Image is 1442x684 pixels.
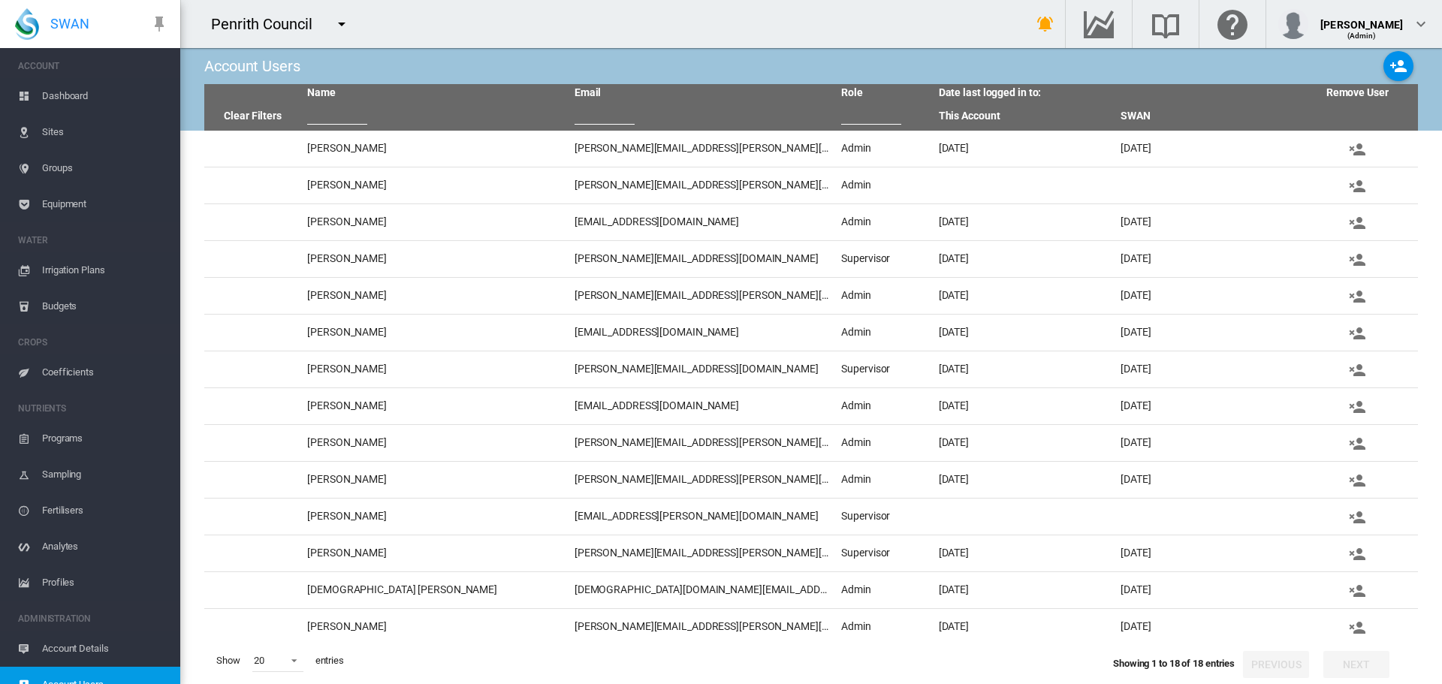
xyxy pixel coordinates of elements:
[204,56,300,77] div: Account Users
[210,648,246,673] span: Show
[42,529,168,565] span: Analytes
[933,315,1115,351] td: [DATE]
[42,420,168,457] span: Programs
[301,131,569,167] td: [PERSON_NAME]
[301,462,569,498] td: [PERSON_NAME]
[1214,15,1250,33] md-icon: Click here for help
[18,330,168,354] span: CROPS
[1148,15,1184,33] md-icon: Search the knowledge base
[1348,508,1366,526] md-icon: icon-account-remove
[1323,651,1389,678] button: Next
[18,228,168,252] span: WATER
[835,535,932,571] td: Supervisor
[42,565,168,601] span: Profiles
[42,150,168,186] span: Groups
[301,167,569,203] td: [PERSON_NAME]
[569,572,836,608] td: [DEMOGRAPHIC_DATA][DOMAIN_NAME][EMAIL_ADDRESS][DOMAIN_NAME]
[835,167,932,203] td: Admin
[301,425,569,461] td: [PERSON_NAME]
[50,14,89,33] span: SWAN
[569,131,836,167] td: [PERSON_NAME][EMAIL_ADDRESS][PERSON_NAME][DOMAIN_NAME]
[1348,398,1366,416] md-icon: icon-account-remove
[569,241,836,277] td: [PERSON_NAME][EMAIL_ADDRESS][DOMAIN_NAME]
[1243,651,1309,678] button: Previous
[1030,9,1060,39] button: icon-bell-ring
[1115,131,1296,167] td: [DATE]
[327,9,357,39] button: icon-menu-down
[1348,619,1366,637] md-icon: icon-account-remove
[1121,110,1151,122] a: SWAN
[1348,288,1366,306] md-icon: icon-account-remove
[569,278,836,314] td: [PERSON_NAME][EMAIL_ADDRESS][PERSON_NAME][DOMAIN_NAME]
[835,388,932,424] td: Admin
[224,110,282,122] a: Clear Filters
[1278,9,1308,39] img: profile.jpg
[1324,246,1390,273] button: Remove user from this account
[835,609,932,645] td: Admin
[204,425,1418,462] tr: [PERSON_NAME] [PERSON_NAME][EMAIL_ADDRESS][PERSON_NAME][DOMAIN_NAME] Admin [DATE] [DATE] Remove u...
[933,351,1115,387] td: [DATE]
[1389,57,1407,75] md-icon: icon-account-plus
[835,278,932,314] td: Admin
[211,14,326,35] div: Penrith Council
[204,499,1418,535] tr: [PERSON_NAME] [EMAIL_ADDRESS][PERSON_NAME][DOMAIN_NAME] Supervisor Remove user from this account
[301,351,569,387] td: [PERSON_NAME]
[1348,545,1366,563] md-icon: icon-account-remove
[1115,425,1296,461] td: [DATE]
[42,114,168,150] span: Sites
[1348,177,1366,195] md-icon: icon-account-remove
[307,86,336,98] a: Name
[835,315,932,351] td: Admin
[1348,214,1366,232] md-icon: icon-account-remove
[42,186,168,222] span: Equipment
[18,396,168,420] span: NUTRIENTS
[204,315,1418,351] tr: [PERSON_NAME] [EMAIL_ADDRESS][DOMAIN_NAME] Admin [DATE] [DATE] Remove user from this account
[1115,388,1296,424] td: [DATE]
[42,78,168,114] span: Dashboard
[1412,15,1430,33] md-icon: icon-chevron-down
[204,351,1418,388] tr: [PERSON_NAME] [PERSON_NAME][EMAIL_ADDRESS][DOMAIN_NAME] Supervisor [DATE] [DATE] Remove user from...
[933,572,1115,608] td: [DATE]
[204,131,1418,167] tr: [PERSON_NAME] [PERSON_NAME][EMAIL_ADDRESS][PERSON_NAME][DOMAIN_NAME] Admin [DATE] [DATE] Remove u...
[1324,319,1390,346] button: Remove user from this account
[933,204,1115,240] td: [DATE]
[309,648,350,673] span: entries
[1113,658,1235,669] span: Showing 1 to 18 of 18 entries
[204,572,1418,609] tr: [DEMOGRAPHIC_DATA] [PERSON_NAME] [DEMOGRAPHIC_DATA][DOMAIN_NAME][EMAIL_ADDRESS][DOMAIN_NAME] Admi...
[1324,613,1390,640] button: Remove user from this account
[1348,324,1366,342] md-icon: icon-account-remove
[1115,462,1296,498] td: [DATE]
[301,278,569,314] td: [PERSON_NAME]
[1115,204,1296,240] td: [DATE]
[1348,140,1366,158] md-icon: icon-account-remove
[569,351,836,387] td: [PERSON_NAME][EMAIL_ADDRESS][DOMAIN_NAME]
[1115,609,1296,645] td: [DATE]
[835,204,932,240] td: Admin
[569,315,836,351] td: [EMAIL_ADDRESS][DOMAIN_NAME]
[1115,278,1296,314] td: [DATE]
[42,457,168,493] span: Sampling
[835,351,932,387] td: Supervisor
[301,315,569,351] td: [PERSON_NAME]
[1324,356,1390,383] button: Remove user from this account
[835,572,932,608] td: Admin
[1324,503,1390,530] button: Remove user from this account
[835,462,932,498] td: Admin
[1115,241,1296,277] td: [DATE]
[18,607,168,631] span: ADMINISTRATION
[42,493,168,529] span: Fertilisers
[933,609,1115,645] td: [DATE]
[1348,472,1366,490] md-icon: icon-account-remove
[1348,435,1366,453] md-icon: icon-account-remove
[1347,32,1377,40] span: (Admin)
[569,609,836,645] td: [PERSON_NAME][EMAIL_ADDRESS][PERSON_NAME][DOMAIN_NAME]
[42,252,168,288] span: Irrigation Plans
[301,204,569,240] td: [PERSON_NAME]
[933,278,1115,314] td: [DATE]
[569,462,836,498] td: [PERSON_NAME][EMAIL_ADDRESS][PERSON_NAME][DOMAIN_NAME]
[1348,251,1366,269] md-icon: icon-account-remove
[204,388,1418,425] tr: [PERSON_NAME] [EMAIL_ADDRESS][DOMAIN_NAME] Admin [DATE] [DATE] Remove user from this account
[204,167,1418,204] tr: [PERSON_NAME] [PERSON_NAME][EMAIL_ADDRESS][PERSON_NAME][DOMAIN_NAME] Admin Remove user from this ...
[204,241,1418,278] tr: [PERSON_NAME] [PERSON_NAME][EMAIL_ADDRESS][DOMAIN_NAME] Supervisor [DATE] [DATE] Remove user from...
[204,609,1418,646] tr: [PERSON_NAME] [PERSON_NAME][EMAIL_ADDRESS][PERSON_NAME][DOMAIN_NAME] Admin [DATE] [DATE] Remove u...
